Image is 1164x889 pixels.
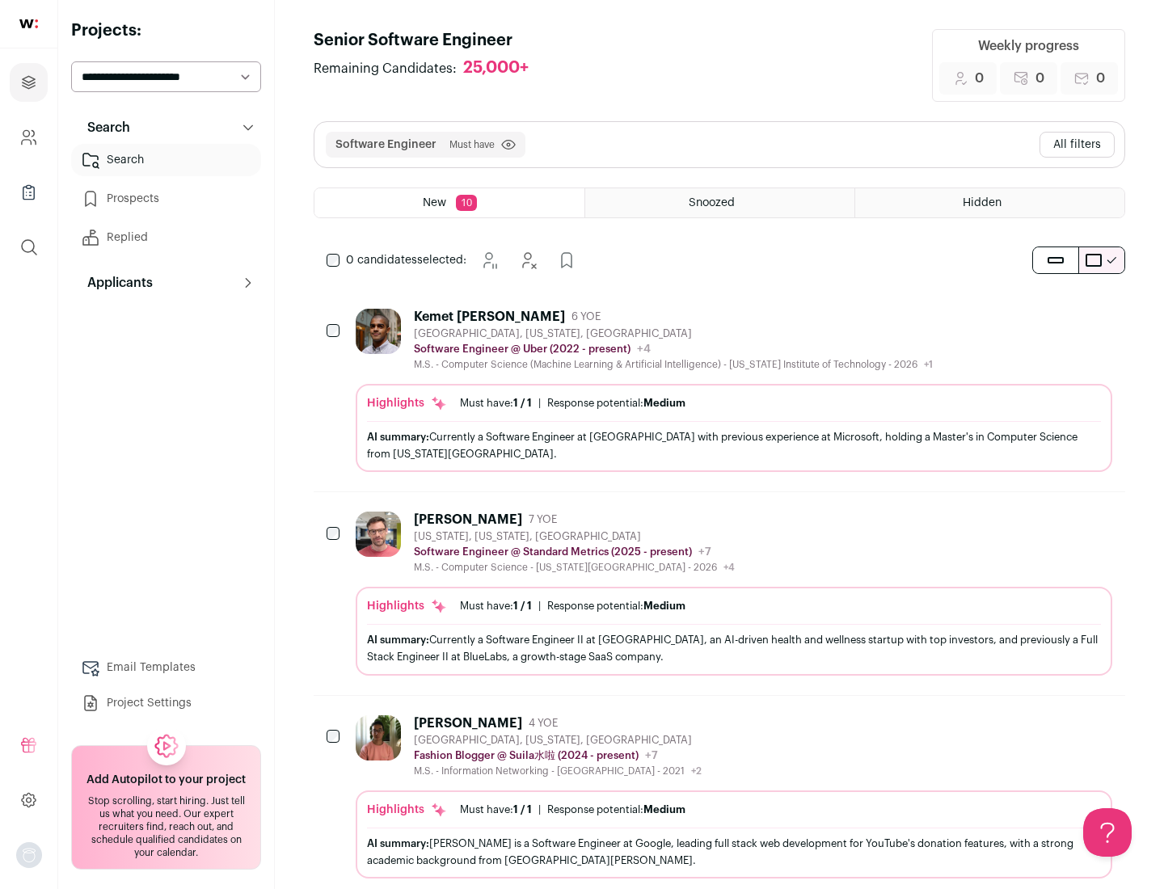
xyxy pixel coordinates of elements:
div: [US_STATE], [US_STATE], [GEOGRAPHIC_DATA] [414,530,735,543]
div: Stop scrolling, start hiring. Just tell us what you need. Our expert recruiters find, reach out, ... [82,794,251,859]
h2: Projects: [71,19,261,42]
span: +2 [691,766,702,776]
ul: | [460,803,685,816]
a: Company Lists [10,173,48,212]
p: Software Engineer @ Uber (2022 - present) [414,343,630,356]
span: 0 [1035,69,1044,88]
h1: Senior Software Engineer [314,29,545,52]
a: Hidden [855,188,1124,217]
button: Search [71,112,261,144]
span: 1 / 1 [513,398,532,408]
a: Project Settings [71,687,261,719]
p: Fashion Blogger @ Suila水啦 (2024 - present) [414,749,639,762]
button: Hide [512,244,544,276]
p: Search [78,118,130,137]
button: Snooze [473,244,505,276]
div: [PERSON_NAME] [414,512,522,528]
div: Currently a Software Engineer II at [GEOGRAPHIC_DATA], an AI-driven health and wellness startup w... [367,631,1101,665]
span: +4 [637,343,651,355]
span: AI summary: [367,838,429,849]
div: Must have: [460,397,532,410]
iframe: Help Scout Beacon - Open [1083,808,1132,857]
p: Applicants [78,273,153,293]
span: Remaining Candidates: [314,59,457,78]
div: Response potential: [547,397,685,410]
div: [GEOGRAPHIC_DATA], [US_STATE], [GEOGRAPHIC_DATA] [414,327,933,340]
div: 25,000+ [463,58,529,78]
img: wellfound-shorthand-0d5821cbd27db2630d0214b213865d53afaa358527fdda9d0ea32b1df1b89c2c.svg [19,19,38,28]
a: Snoozed [585,188,854,217]
div: Highlights [367,802,447,818]
span: +4 [723,562,735,572]
span: +7 [645,750,658,761]
span: +1 [924,360,933,369]
button: Open dropdown [16,842,42,868]
div: Currently a Software Engineer at [GEOGRAPHIC_DATA] with previous experience at Microsoft, holding... [367,428,1101,462]
button: Software Engineer [335,137,436,153]
span: Snoozed [689,197,735,209]
span: 4 YOE [529,717,558,730]
div: Weekly progress [978,36,1079,56]
div: M.S. - Computer Science - [US_STATE][GEOGRAPHIC_DATA] - 2026 [414,561,735,574]
span: New [423,197,446,209]
span: 6 YOE [571,310,601,323]
img: 1d26598260d5d9f7a69202d59cf331847448e6cffe37083edaed4f8fc8795bfe [356,309,401,354]
a: Kemet [PERSON_NAME] 6 YOE [GEOGRAPHIC_DATA], [US_STATE], [GEOGRAPHIC_DATA] Software Engineer @ Ub... [356,309,1112,472]
a: Search [71,144,261,176]
div: [PERSON_NAME] is a Software Engineer at Google, leading full stack web development for YouTube's ... [367,835,1101,869]
span: Medium [643,398,685,408]
div: M.S. - Computer Science (Machine Learning & Artificial Intelligence) - [US_STATE] Institute of Te... [414,358,933,371]
div: Kemet [PERSON_NAME] [414,309,565,325]
span: 1 / 1 [513,600,532,611]
div: Highlights [367,395,447,411]
h2: Add Autopilot to your project [86,772,246,788]
span: Must have [449,138,495,151]
span: AI summary: [367,634,429,645]
a: [PERSON_NAME] 4 YOE [GEOGRAPHIC_DATA], [US_STATE], [GEOGRAPHIC_DATA] Fashion Blogger @ Suila水啦 (2... [356,715,1112,878]
span: 10 [456,195,477,211]
span: Medium [643,600,685,611]
span: selected: [346,252,466,268]
div: M.S. - Information Networking - [GEOGRAPHIC_DATA] - 2021 [414,765,702,777]
ul: | [460,397,685,410]
span: 0 [1096,69,1105,88]
img: ebffc8b94a612106133ad1a79c5dcc917f1f343d62299c503ebb759c428adb03.jpg [356,715,401,760]
span: 1 / 1 [513,804,532,815]
a: Email Templates [71,651,261,684]
a: Company and ATS Settings [10,118,48,157]
span: 0 candidates [346,255,417,266]
div: Highlights [367,598,447,614]
span: 7 YOE [529,513,557,526]
a: Replied [71,221,261,254]
img: 0fb184815f518ed3bcaf4f46c87e3bafcb34ea1ec747045ab451f3ffb05d485a [356,512,401,557]
img: nopic.png [16,842,42,868]
ul: | [460,600,685,613]
span: 0 [975,69,984,88]
a: [PERSON_NAME] 7 YOE [US_STATE], [US_STATE], [GEOGRAPHIC_DATA] Software Engineer @ Standard Metric... [356,512,1112,675]
p: Software Engineer @ Standard Metrics (2025 - present) [414,546,692,558]
span: AI summary: [367,432,429,442]
span: +7 [698,546,711,558]
div: [GEOGRAPHIC_DATA], [US_STATE], [GEOGRAPHIC_DATA] [414,734,702,747]
a: Projects [10,63,48,102]
button: All filters [1040,132,1115,158]
div: [PERSON_NAME] [414,715,522,731]
span: Hidden [963,197,1002,209]
span: Medium [643,804,685,815]
div: Must have: [460,803,532,816]
button: Add to Prospects [550,244,583,276]
a: Prospects [71,183,261,215]
div: Response potential: [547,803,685,816]
button: Applicants [71,267,261,299]
div: Response potential: [547,600,685,613]
div: Must have: [460,600,532,613]
a: Add Autopilot to your project Stop scrolling, start hiring. Just tell us what you need. Our exper... [71,745,261,870]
